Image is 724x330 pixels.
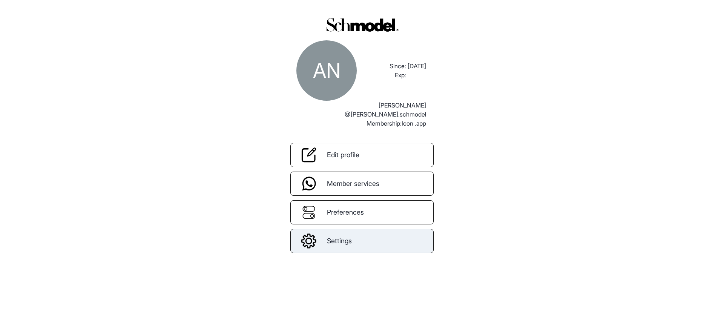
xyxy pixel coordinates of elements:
[395,71,406,80] p: Exp:
[379,101,426,110] p: [PERSON_NAME]
[327,150,359,160] span: Edit profile
[345,110,426,119] p: @[PERSON_NAME].schmodel
[367,119,426,128] p: Membership: Icon .app
[302,176,316,191] img: MemberServices
[301,233,316,249] img: settings
[322,15,402,34] img: logo
[313,58,341,83] span: AN
[296,40,357,101] div: abdellah naji
[390,61,406,71] p: Since:
[327,207,364,217] span: Preferences
[290,143,434,167] a: EditProfileEdit profile
[301,205,316,220] img: Preferances
[327,178,379,189] span: Member services
[301,147,316,163] img: EditProfile
[290,229,434,253] a: settingsSettings
[408,61,426,71] p: [DATE]
[327,236,352,246] span: Settings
